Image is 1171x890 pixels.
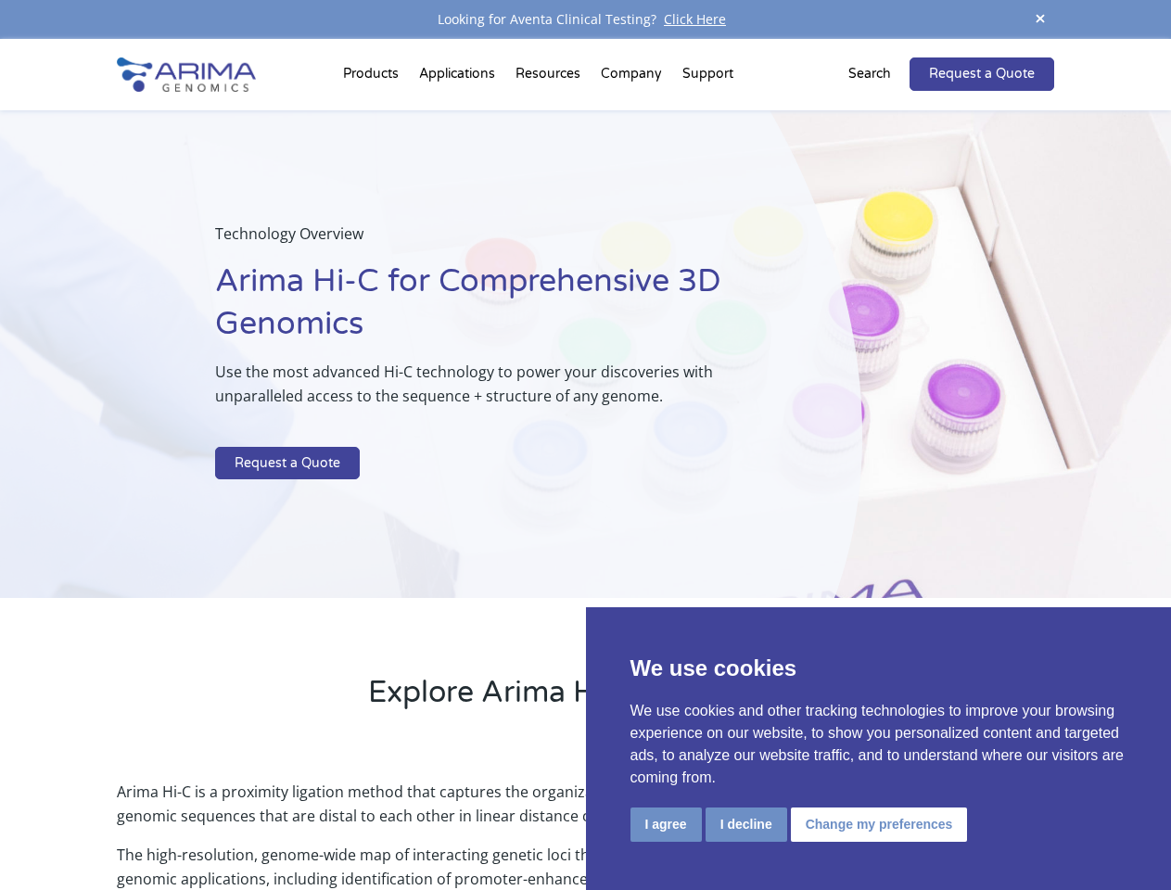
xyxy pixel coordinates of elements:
p: We use cookies and other tracking technologies to improve your browsing experience on our website... [630,700,1127,789]
button: I agree [630,807,702,842]
a: Request a Quote [910,57,1054,91]
p: We use cookies [630,652,1127,685]
h1: Arima Hi-C for Comprehensive 3D Genomics [215,261,769,360]
p: Search [848,62,891,86]
p: Use the most advanced Hi-C technology to power your discoveries with unparalleled access to the s... [215,360,769,423]
h2: Explore Arima Hi-C Technology [117,672,1053,728]
button: I decline [706,807,787,842]
p: Technology Overview [215,222,769,261]
a: Click Here [656,10,733,28]
button: Change my preferences [791,807,968,842]
div: Looking for Aventa Clinical Testing? [117,7,1053,32]
a: Request a Quote [215,447,360,480]
img: Arima-Genomics-logo [117,57,256,92]
p: Arima Hi-C is a proximity ligation method that captures the organizational structure of chromatin... [117,780,1053,843]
